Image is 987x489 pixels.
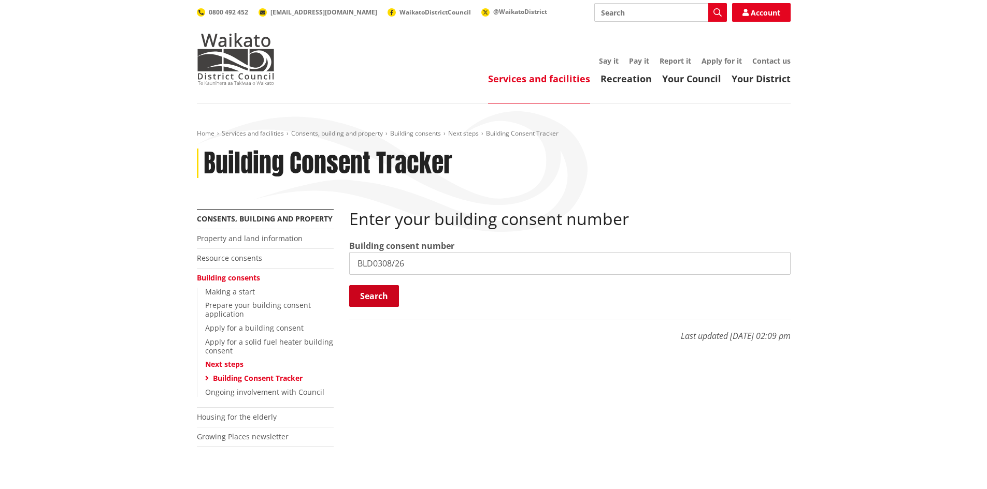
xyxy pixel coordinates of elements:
[732,72,791,85] a: Your District
[209,8,248,17] span: 0800 492 452
[732,3,791,22] a: Account
[349,209,791,229] h2: Enter your building consent number
[349,319,791,342] p: Last updated [DATE] 02:09 pm
[388,8,471,17] a: WaikatoDistrictCouncil
[660,56,691,66] a: Report it
[259,8,377,17] a: [EMAIL_ADDRESS][DOMAIN_NAME]
[599,56,619,66] a: Say it
[205,387,324,397] a: Ongoing involvement with Council
[629,56,649,66] a: Pay it
[488,72,590,85] a: Services and facilities
[197,33,275,85] img: Waikato District Council - Te Kaunihera aa Takiwaa o Waikato
[197,432,289,441] a: Growing Places newsletter
[662,72,721,85] a: Your Council
[493,7,547,16] span: @WaikatoDistrict
[205,359,244,369] a: Next steps
[291,129,383,138] a: Consents, building and property
[399,8,471,17] span: WaikatoDistrictCouncil
[197,233,303,243] a: Property and land information
[752,56,791,66] a: Contact us
[486,129,559,138] span: Building Consent Tracker
[204,149,452,179] h1: Building Consent Tracker
[349,240,454,252] label: Building consent number
[197,8,248,17] a: 0800 492 452
[448,129,479,138] a: Next steps
[205,337,333,355] a: Apply for a solid fuel heater building consent​
[197,129,791,138] nav: breadcrumb
[600,72,652,85] a: Recreation
[205,300,311,319] a: Prepare your building consent application
[349,252,791,275] input: e.g. BLD0001/06
[594,3,727,22] input: Search input
[197,129,214,138] a: Home
[390,129,441,138] a: Building consents
[197,214,333,224] a: Consents, building and property
[205,323,304,333] a: Apply for a building consent
[270,8,377,17] span: [EMAIL_ADDRESS][DOMAIN_NAME]
[197,273,260,283] a: Building consents
[197,412,277,422] a: Housing for the elderly
[481,7,547,16] a: @WaikatoDistrict
[702,56,742,66] a: Apply for it
[205,287,255,297] a: Making a start
[939,446,977,483] iframe: Messenger Launcher
[213,373,303,383] a: Building Consent Tracker
[197,253,262,263] a: Resource consents
[349,285,399,307] button: Search
[222,129,284,138] a: Services and facilities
